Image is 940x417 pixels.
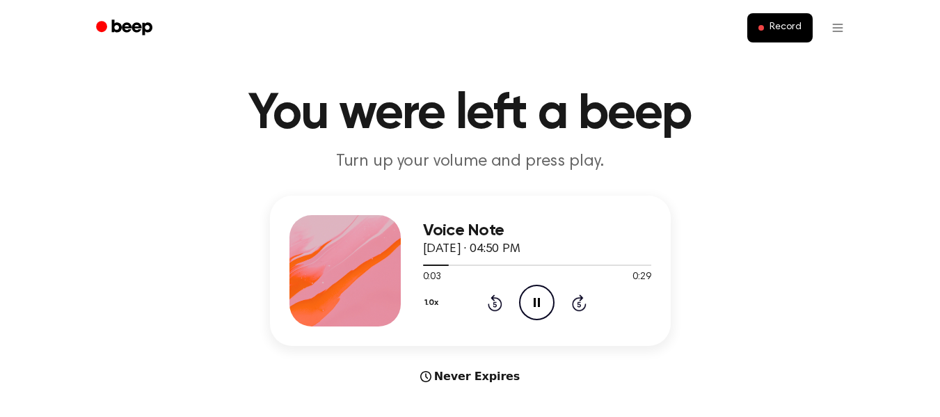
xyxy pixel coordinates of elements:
span: Record [770,22,801,34]
h3: Voice Note [423,221,651,240]
h1: You were left a beep [114,89,827,139]
span: 0:29 [632,270,651,285]
button: Record [747,13,812,42]
div: Never Expires [270,368,671,385]
span: 0:03 [423,270,441,285]
p: Turn up your volume and press play. [203,150,738,173]
span: [DATE] · 04:50 PM [423,243,520,255]
button: Open menu [821,11,854,45]
button: 1.0x [423,291,444,315]
a: Beep [86,15,165,42]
